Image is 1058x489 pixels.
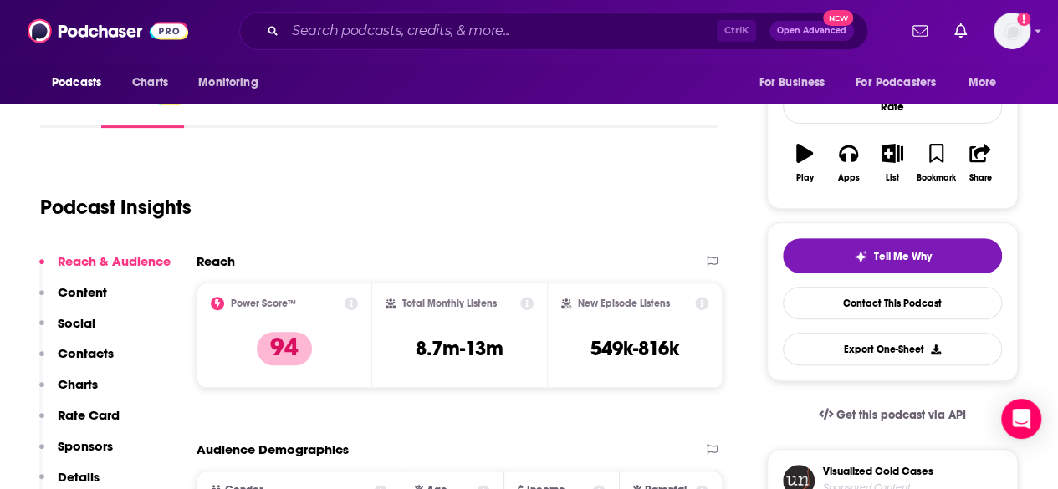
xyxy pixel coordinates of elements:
h2: New Episode Listens [578,298,670,309]
button: open menu [957,67,1018,99]
span: Tell Me Why [874,250,932,263]
h2: Reach [197,253,235,269]
a: Get this podcast via API [805,395,979,436]
span: Charts [132,71,168,94]
button: Play [783,133,826,193]
div: Rate [783,89,1002,124]
button: Contacts [39,345,114,376]
button: Social [39,315,95,346]
a: Contact This Podcast [783,287,1002,319]
button: Content [39,284,107,315]
button: Apps [826,133,870,193]
svg: Add a profile image [1017,13,1030,26]
a: Episodes440 [207,89,293,128]
a: Credits3 [411,89,473,128]
span: Logged in as dbartlett [994,13,1030,49]
a: Similar [566,89,607,128]
p: 94 [257,332,312,365]
span: Open Advanced [777,27,846,35]
div: Open Intercom Messenger [1001,399,1041,439]
span: For Business [759,71,825,94]
p: Charts [58,376,98,392]
p: Social [58,315,95,331]
img: Podchaser - Follow, Share and Rate Podcasts [28,15,188,47]
h2: Total Monthly Listens [402,298,497,309]
img: User Profile [994,13,1030,49]
a: Reviews31 [316,89,386,128]
button: List [871,133,914,193]
div: Play [796,173,814,183]
a: Show notifications dropdown [948,17,974,45]
button: open menu [845,67,960,99]
button: Reach & Audience [39,253,171,284]
button: open menu [747,67,846,99]
a: InsightsPodchaser Pro [101,89,184,128]
a: About [40,89,78,128]
p: Content [58,284,107,300]
p: Details [58,469,100,485]
button: Bookmark [914,133,958,193]
button: tell me why sparkleTell Me Why [783,238,1002,273]
span: New [823,10,853,26]
h3: 8.7m-13m [416,336,503,361]
span: Get this podcast via API [836,408,966,422]
span: For Podcasters [856,71,936,94]
h1: Podcast Insights [40,195,192,220]
a: Lists15 [496,89,543,128]
p: Sponsors [58,438,113,454]
button: Export One-Sheet [783,333,1002,365]
a: Charts [121,67,178,99]
button: Share [958,133,1002,193]
a: Show notifications dropdown [906,17,934,45]
button: Show profile menu [994,13,1030,49]
span: Podcasts [52,71,101,94]
button: Open AdvancedNew [769,21,854,41]
h2: Audience Demographics [197,441,349,457]
div: Search podcasts, credits, & more... [239,12,868,50]
p: Contacts [58,345,114,361]
span: Ctrl K [717,20,756,42]
img: tell me why sparkle [854,250,867,263]
h3: Visualized Cold Cases [823,465,933,478]
div: List [886,173,899,183]
button: Rate Card [39,407,120,438]
h3: 549k-816k [590,336,679,361]
h2: Power Score™ [231,298,296,309]
div: Apps [838,173,860,183]
div: Bookmark [917,173,956,183]
button: open menu [40,67,123,99]
input: Search podcasts, credits, & more... [285,18,717,44]
div: Share [969,173,991,183]
span: More [969,71,997,94]
span: Monitoring [198,71,258,94]
button: Charts [39,376,98,407]
p: Rate Card [58,407,120,423]
button: open menu [187,67,279,99]
button: Sponsors [39,438,113,469]
p: Reach & Audience [58,253,171,269]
